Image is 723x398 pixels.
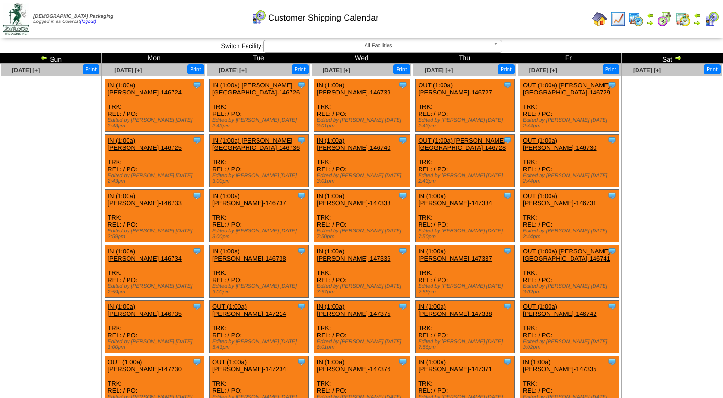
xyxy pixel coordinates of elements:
img: Tooltip [398,191,408,200]
a: IN (1:00a) [PERSON_NAME]-147376 [317,358,391,373]
div: TRK: REL: / PO: [520,245,619,298]
img: Tooltip [607,246,617,256]
div: Edited by [PERSON_NAME] [DATE] 2:43pm [418,117,514,129]
img: Tooltip [398,357,408,367]
div: Edited by [PERSON_NAME] [DATE] 2:44pm [523,117,619,129]
div: TRK: REL: / PO: [416,245,515,298]
div: TRK: REL: / PO: [105,190,204,242]
td: Sun [0,53,102,64]
img: Tooltip [503,80,512,90]
div: TRK: REL: / PO: [520,301,619,353]
a: OUT (1:00a) [PERSON_NAME]-147214 [212,303,286,317]
button: Print [292,64,309,74]
a: IN (1:00a) [PERSON_NAME]-146725 [108,137,182,151]
div: Edited by [PERSON_NAME] [DATE] 3:00pm [108,339,204,350]
a: OUT (1:00a) [PERSON_NAME]-147234 [212,358,286,373]
div: TRK: REL: / PO: [416,79,515,132]
div: Edited by [PERSON_NAME] [DATE] 7:58pm [418,283,514,295]
img: Tooltip [398,136,408,145]
img: calendarcustomer.gif [251,10,266,25]
div: TRK: REL: / PO: [314,190,410,242]
div: Edited by [PERSON_NAME] [DATE] 3:02pm [523,283,619,295]
td: Thu [412,53,517,64]
span: All Facilities [268,40,489,52]
div: TRK: REL: / PO: [416,135,515,187]
span: [DEMOGRAPHIC_DATA] Packaging [33,14,113,19]
button: Print [603,64,619,74]
span: [DATE] [+] [323,67,350,73]
div: Edited by [PERSON_NAME] [DATE] 7:58pm [418,339,514,350]
div: TRK: REL: / PO: [520,135,619,187]
div: Edited by [PERSON_NAME] [DATE] 2:43pm [418,173,514,184]
a: IN (1:00a) [PERSON_NAME]-146738 [212,248,286,262]
img: line_graph.gif [610,11,626,27]
button: Print [393,64,410,74]
a: OUT (1:00a) [PERSON_NAME]-146731 [523,192,597,207]
div: Edited by [PERSON_NAME] [DATE] 3:00pm [212,228,308,240]
div: Edited by [PERSON_NAME] [DATE] 7:50pm [418,228,514,240]
img: Tooltip [503,246,512,256]
img: Tooltip [398,246,408,256]
a: IN (1:00a) [PERSON_NAME]-147337 [418,248,492,262]
a: IN (1:00a) [PERSON_NAME]-147335 [523,358,597,373]
div: Edited by [PERSON_NAME] [DATE] 2:59pm [108,228,204,240]
div: TRK: REL: / PO: [105,79,204,132]
img: Tooltip [503,302,512,311]
img: Tooltip [297,246,306,256]
a: IN (1:00a) [PERSON_NAME]-147375 [317,303,391,317]
img: Tooltip [297,357,306,367]
div: TRK: REL: / PO: [314,245,410,298]
div: TRK: REL: / PO: [210,79,309,132]
img: Tooltip [503,357,512,367]
a: [DATE] [+] [114,67,142,73]
img: Tooltip [398,80,408,90]
img: Tooltip [297,80,306,90]
td: Mon [102,53,206,64]
td: Wed [311,53,412,64]
span: [DATE] [+] [12,67,40,73]
div: Edited by [PERSON_NAME] [DATE] 2:43pm [212,117,308,129]
a: IN (1:00a) [PERSON_NAME]-147336 [317,248,391,262]
a: IN (1:00a) [PERSON_NAME]-147338 [418,303,492,317]
img: calendarinout.gif [675,11,691,27]
div: Edited by [PERSON_NAME] [DATE] 2:43pm [108,173,204,184]
img: calendarcustomer.gif [704,11,719,27]
a: [DATE] [+] [219,67,247,73]
div: TRK: REL: / PO: [314,301,410,353]
img: home.gif [592,11,607,27]
div: Edited by [PERSON_NAME] [DATE] 2:59pm [108,283,204,295]
img: Tooltip [297,191,306,200]
div: TRK: REL: / PO: [520,79,619,132]
img: Tooltip [503,136,512,145]
div: TRK: REL: / PO: [210,190,309,242]
img: arrowright.gif [693,19,701,27]
div: TRK: REL: / PO: [314,135,410,187]
a: OUT (1:00a) [PERSON_NAME]-146742 [523,303,597,317]
button: Print [187,64,204,74]
div: TRK: REL: / PO: [105,135,204,187]
img: Tooltip [192,246,202,256]
div: Edited by [PERSON_NAME] [DATE] 2:43pm [108,117,204,129]
td: Tue [206,53,311,64]
img: Tooltip [297,302,306,311]
a: IN (1:00a) [PERSON_NAME]-146740 [317,137,391,151]
a: OUT (1:00a) [PERSON_NAME][GEOGRAPHIC_DATA]-146729 [523,82,610,96]
td: Fri [517,53,621,64]
img: Tooltip [607,136,617,145]
a: IN (1:00a) [PERSON_NAME]-146734 [108,248,182,262]
img: Tooltip [503,191,512,200]
img: Tooltip [398,302,408,311]
div: Edited by [PERSON_NAME] [DATE] 3:00pm [212,173,308,184]
a: IN (1:00a) [PERSON_NAME][GEOGRAPHIC_DATA]-146736 [212,137,300,151]
div: TRK: REL: / PO: [210,245,309,298]
a: IN (1:00a) [PERSON_NAME]-147333 [317,192,391,207]
img: Tooltip [192,136,202,145]
img: Tooltip [297,136,306,145]
img: Tooltip [192,80,202,90]
img: Tooltip [192,357,202,367]
img: arrowright.gif [674,54,682,62]
div: Edited by [PERSON_NAME] [DATE] 3:00pm [212,283,308,295]
span: [DATE] [+] [633,67,661,73]
td: Sat [621,53,723,64]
